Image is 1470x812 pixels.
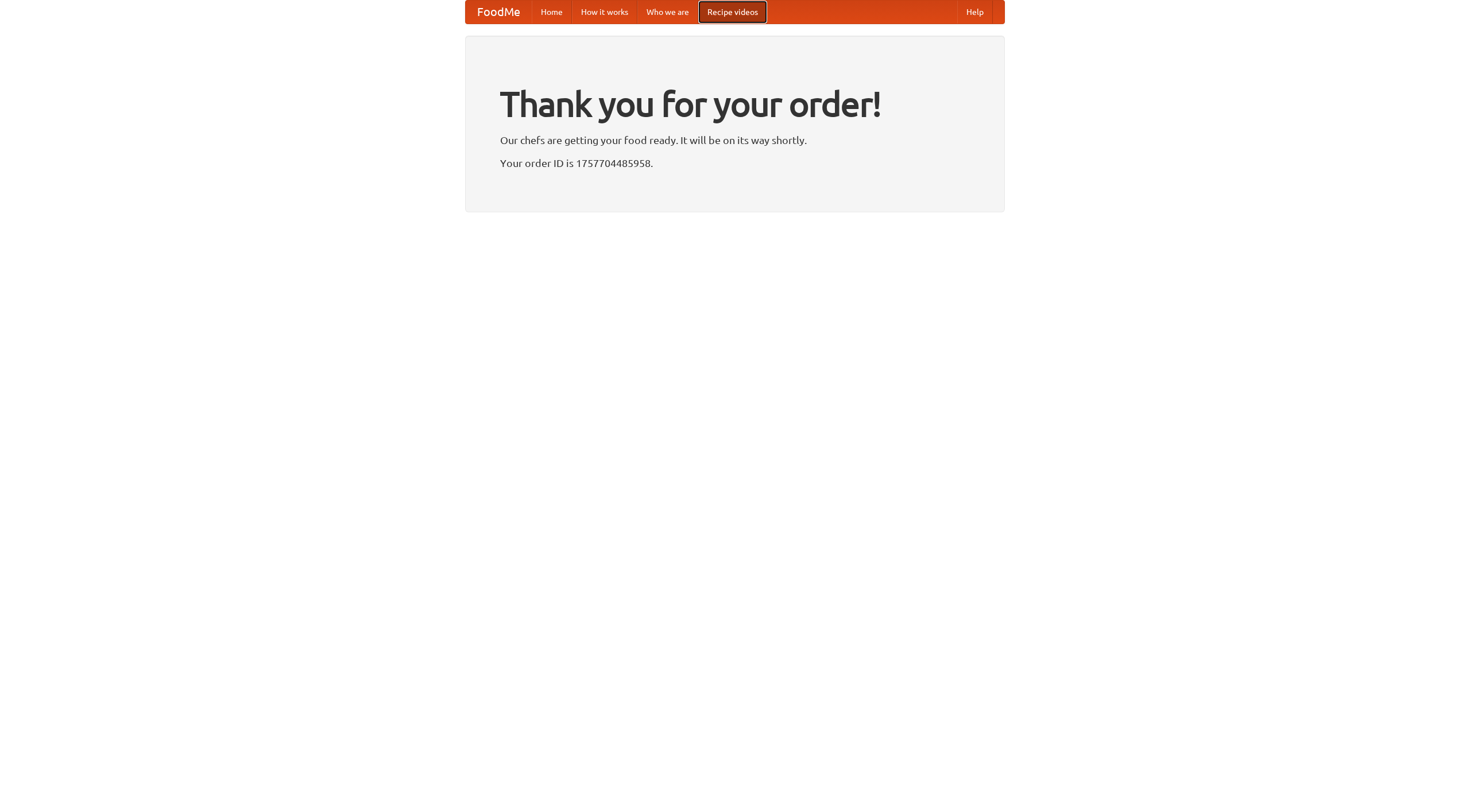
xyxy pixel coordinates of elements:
p: Our chefs are getting your food ready. It will be on its way shortly. [500,131,970,149]
a: Help [957,1,993,24]
a: Recipe videos [698,1,767,24]
a: How it works [572,1,637,24]
a: Who we are [637,1,698,24]
a: FoodMe [466,1,532,24]
p: Your order ID is 1757704485958. [500,154,970,172]
a: Home [532,1,572,24]
h1: Thank you for your order! [500,76,970,131]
